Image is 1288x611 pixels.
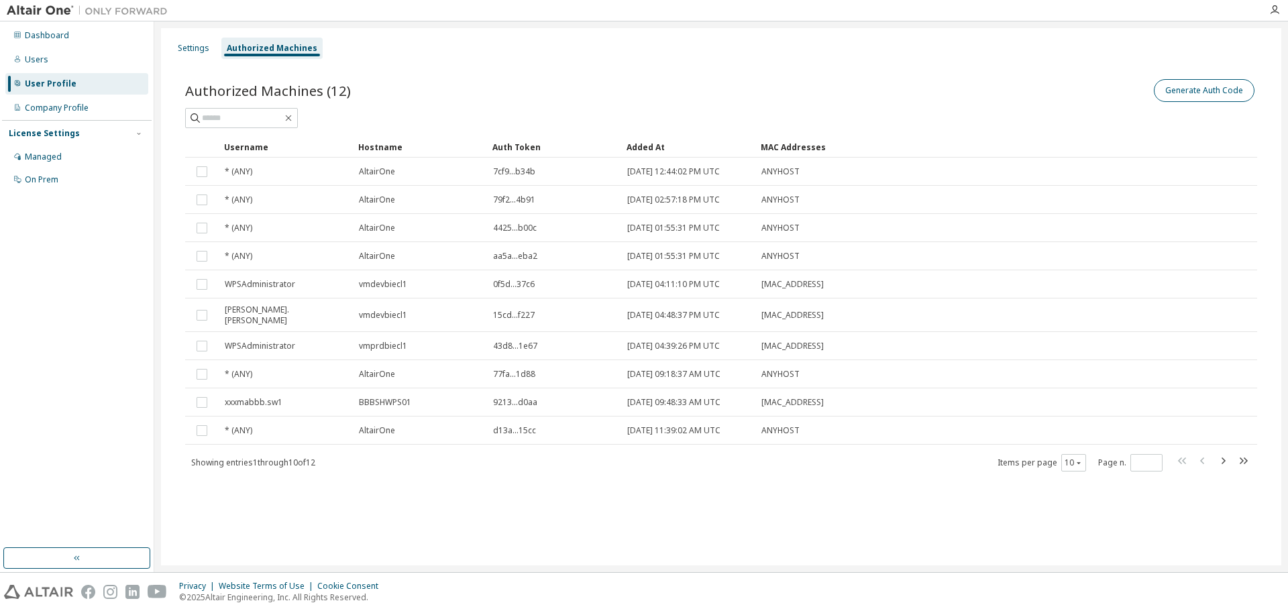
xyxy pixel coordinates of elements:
[359,341,407,351] span: vmprdbiecl1
[179,581,219,592] div: Privacy
[9,128,80,139] div: License Settings
[761,369,800,380] span: ANYHOST
[761,310,824,321] span: [MAC_ADDRESS]
[359,310,407,321] span: vmdevbiecl1
[627,425,720,436] span: [DATE] 11:39:02 AM UTC
[998,454,1086,471] span: Items per page
[225,195,252,205] span: * (ANY)
[627,279,720,290] span: [DATE] 04:11:10 PM UTC
[225,251,252,262] span: * (ANY)
[148,585,167,599] img: youtube.svg
[25,78,76,89] div: User Profile
[1098,454,1163,471] span: Page n.
[627,223,720,233] span: [DATE] 01:55:31 PM UTC
[4,585,73,599] img: altair_logo.svg
[103,585,117,599] img: instagram.svg
[359,279,407,290] span: vmdevbiecl1
[761,195,800,205] span: ANYHOST
[627,166,720,177] span: [DATE] 12:44:02 PM UTC
[25,174,58,185] div: On Prem
[359,166,395,177] span: AltairOne
[225,425,252,436] span: * (ANY)
[761,341,824,351] span: [MAC_ADDRESS]
[25,54,48,65] div: Users
[224,136,347,158] div: Username
[359,397,411,408] span: BBBSHWPS01
[317,581,386,592] div: Cookie Consent
[359,223,395,233] span: AltairOne
[493,251,537,262] span: aa5a...eba2
[1154,79,1254,102] button: Generate Auth Code
[493,166,535,177] span: 7cf9...b34b
[178,43,209,54] div: Settings
[185,81,351,100] span: Authorized Machines (12)
[225,397,282,408] span: xxxmabbb.sw1
[359,425,395,436] span: AltairOne
[225,223,252,233] span: * (ANY)
[493,223,537,233] span: 4425...b00c
[761,397,824,408] span: [MAC_ADDRESS]
[225,279,295,290] span: WPSAdministrator
[627,195,720,205] span: [DATE] 02:57:18 PM UTC
[179,592,386,603] p: © 2025 Altair Engineering, Inc. All Rights Reserved.
[225,341,295,351] span: WPSAdministrator
[761,223,800,233] span: ANYHOST
[493,341,537,351] span: 43d8...1e67
[25,152,62,162] div: Managed
[191,457,315,468] span: Showing entries 1 through 10 of 12
[225,369,252,380] span: * (ANY)
[25,30,69,41] div: Dashboard
[358,136,482,158] div: Hostname
[227,43,317,54] div: Authorized Machines
[761,425,800,436] span: ANYHOST
[627,397,720,408] span: [DATE] 09:48:33 AM UTC
[1065,457,1083,468] button: 10
[493,310,535,321] span: 15cd...f227
[125,585,140,599] img: linkedin.svg
[219,581,317,592] div: Website Terms of Use
[492,136,616,158] div: Auth Token
[627,136,750,158] div: Added At
[493,279,535,290] span: 0f5d...37c6
[493,369,535,380] span: 77fa...1d88
[81,585,95,599] img: facebook.svg
[225,304,347,326] span: [PERSON_NAME].[PERSON_NAME]
[359,369,395,380] span: AltairOne
[493,425,536,436] span: d13a...15cc
[761,279,824,290] span: [MAC_ADDRESS]
[7,4,174,17] img: Altair One
[359,195,395,205] span: AltairOne
[627,251,720,262] span: [DATE] 01:55:31 PM UTC
[627,341,720,351] span: [DATE] 04:39:26 PM UTC
[493,195,535,205] span: 79f2...4b91
[627,369,720,380] span: [DATE] 09:18:37 AM UTC
[761,136,1120,158] div: MAC Addresses
[761,166,800,177] span: ANYHOST
[225,166,252,177] span: * (ANY)
[627,310,720,321] span: [DATE] 04:48:37 PM UTC
[359,251,395,262] span: AltairOne
[761,251,800,262] span: ANYHOST
[493,397,537,408] span: 9213...d0aa
[25,103,89,113] div: Company Profile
